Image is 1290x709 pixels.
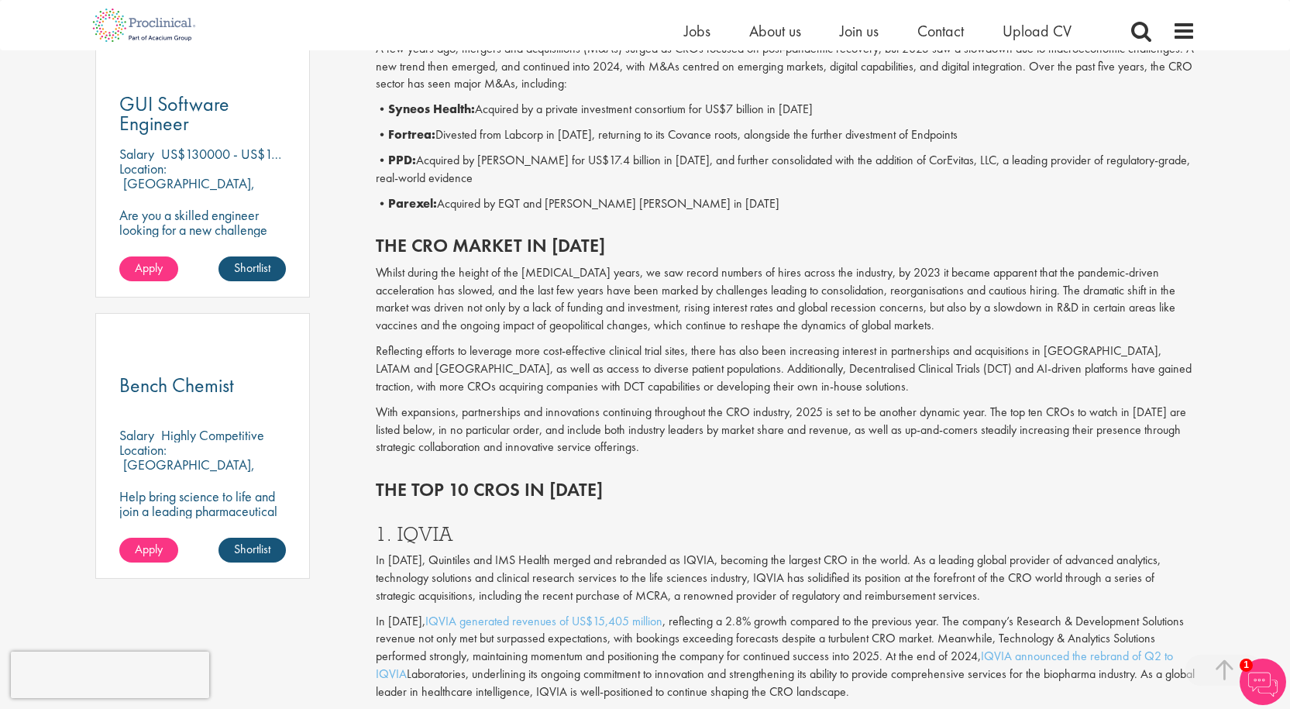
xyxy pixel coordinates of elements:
a: Bench Chemist [119,376,287,395]
b: Parexel: [388,195,437,212]
span: Location: [119,441,167,459]
p: Help bring science to life and join a leading pharmaceutical company to play a key role in delive... [119,489,287,577]
span: Apply [135,541,163,557]
p: [GEOGRAPHIC_DATA], [GEOGRAPHIC_DATA] [119,456,255,488]
p: In [DATE], , reflecting a 2.8% growth compared to the previous year. The company’s Research & Dev... [376,613,1195,701]
a: IQVIA announced the rebrand of Q2 to IQVIA [376,648,1173,682]
p: Reflecting efforts to leverage more cost-effective clinical trial sites, there has also been incr... [376,342,1195,396]
h2: The top 10 CROs in [DATE] [376,480,1195,500]
a: Shortlist [218,538,286,563]
a: About us [749,21,801,41]
p: • Acquired by a private investment consortium for US$7 billion in [DATE] [376,101,1195,119]
p: Highly Competitive [161,426,264,444]
p: US$130000 - US$150000 per annum [161,145,369,163]
a: Join us [840,21,879,41]
span: Bench Chemist [119,372,234,398]
p: In [DATE], Quintiles and IMS Health merged and rebranded as IQVIA, becoming the largest CRO in th... [376,552,1195,605]
span: Salary [119,145,154,163]
span: GUI Software Engineer [119,91,229,136]
a: GUI Software Engineer [119,95,287,133]
a: Apply [119,256,178,281]
span: Apply [135,260,163,276]
a: Upload CV [1003,21,1072,41]
img: Chatbot [1240,659,1286,705]
b: PPD: [388,152,416,168]
a: Apply [119,538,178,563]
p: • Acquired by [PERSON_NAME] for US$17.4 billion in [DATE], and further consolidated with the addi... [376,152,1195,188]
a: Jobs [684,21,710,41]
span: Location: [119,160,167,177]
p: With expansions, partnerships and innovations continuing throughout the CRO industry, 2025 is set... [376,404,1195,457]
p: Are you a skilled engineer looking for a new challenge where you can shape the future of healthca... [119,208,287,281]
p: [GEOGRAPHIC_DATA], [GEOGRAPHIC_DATA] [119,174,255,207]
a: Shortlist [218,256,286,281]
span: Salary [119,426,154,444]
a: Contact [917,21,964,41]
a: IQVIA generated revenues of US$15,405 million [425,613,662,629]
h2: The CRO market in [DATE] [376,236,1195,256]
p: Whilst during the height of the [MEDICAL_DATA] years, we saw record numbers of hires across the i... [376,264,1195,335]
h3: 1. IQVIA [376,524,1195,544]
p: • Divested from Labcorp in [DATE], returning to its Covance roots, alongside the further divestme... [376,126,1195,144]
iframe: reCAPTCHA [11,652,209,698]
p: A few years ago, mergers and acquisitions (M&As) surged as CROs focused on post-pandemic recovery... [376,40,1195,94]
span: 1 [1240,659,1253,672]
p: • Acquired by EQT and [PERSON_NAME] [PERSON_NAME] in [DATE] [376,195,1195,213]
b: Fortrea: [388,126,435,143]
b: Syneos Health: [388,101,475,117]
